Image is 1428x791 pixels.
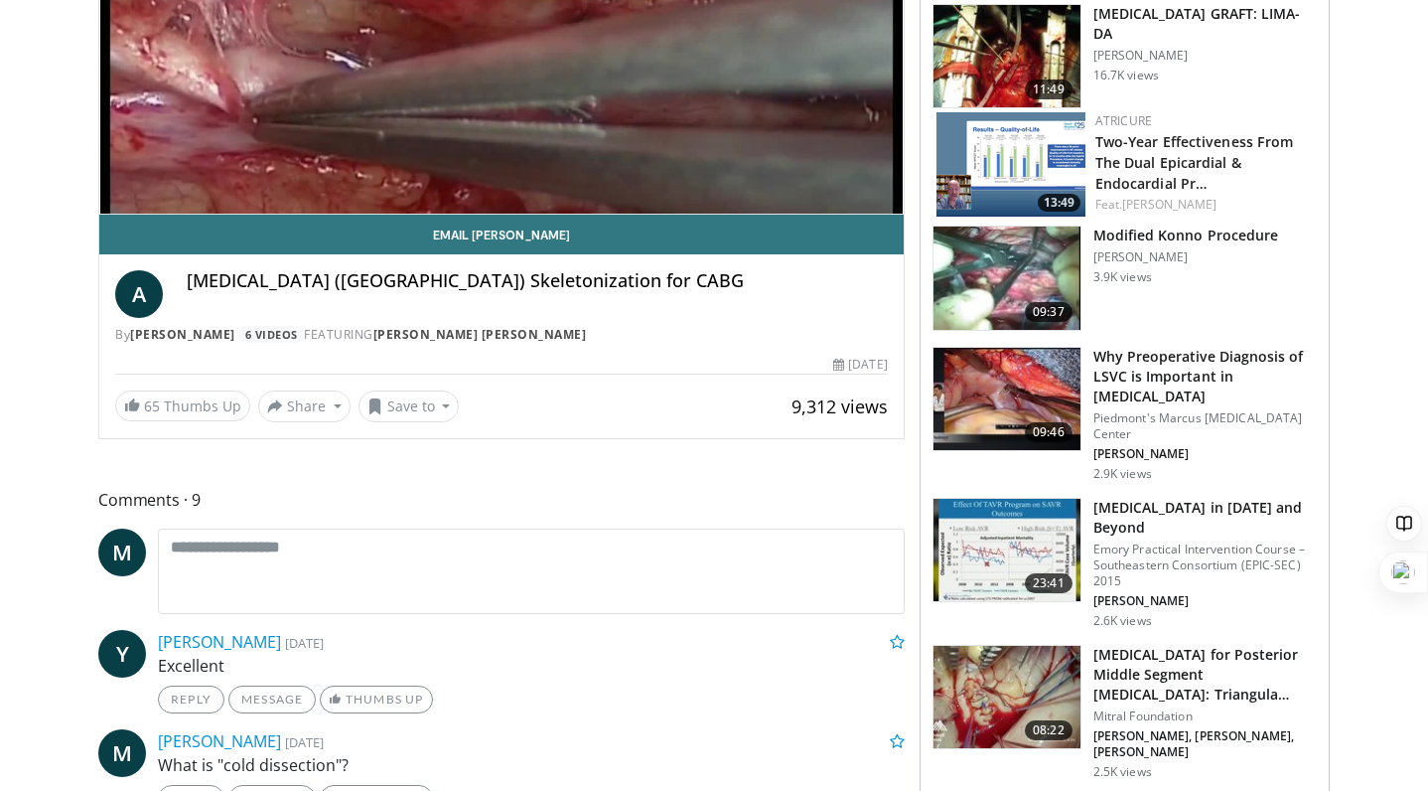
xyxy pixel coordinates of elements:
[936,112,1085,217] a: 13:49
[1093,709,1317,724] p: Mitral Foundation
[1093,542,1317,589] p: Emory Practical Intervention Course – Southeastern Consortium (EPIC-SEC) 2015
[933,227,1080,330] img: e63c9673-f1aa-4bac-a78b-25c1ef03ff8d.150x105_q85_crop-smart_upscale.jpg
[1093,226,1278,245] h3: Modified Konno Procedure
[1093,593,1317,609] p: [PERSON_NAME]
[158,753,905,777] p: What is "cold dissection"?
[1093,764,1152,780] p: 2.5K views
[238,326,304,343] a: 6 Videos
[1093,249,1278,265] p: [PERSON_NAME]
[932,347,1317,482] a: 09:46 Why Preoperative Diagnosis of LSVC is Important in [MEDICAL_DATA] Piedmont's Marcus [MEDICA...
[98,630,146,678] a: Y
[1093,466,1152,482] p: 2.9K views
[1093,410,1317,442] p: Piedmont's Marcus [MEDICAL_DATA] Center
[932,498,1317,629] a: 23:41 [MEDICAL_DATA] in [DATE] and Beyond Emory Practical Intervention Course – Southeastern Cons...
[1093,48,1317,64] p: [PERSON_NAME]
[98,529,146,576] a: M
[258,391,351,422] button: Share
[1025,79,1072,99] span: 11:49
[1025,573,1072,593] span: 23:41
[98,729,146,777] a: M
[1095,132,1294,193] a: Two-Year Effectiveness From The Dual Epicardial & Endocardial Pr…
[1093,68,1159,83] p: 16.7K views
[98,487,905,513] span: Comments 9
[932,226,1317,331] a: 09:37 Modified Konno Procedure [PERSON_NAME] 3.9K views
[1093,498,1317,538] h3: [MEDICAL_DATA] in [DATE] and Beyond
[373,326,587,343] a: [PERSON_NAME] [PERSON_NAME]
[1095,112,1152,129] a: AtriCure
[933,646,1080,749] img: 345d05e6-1e14-4084-aeed-f63a94d0d7f2.150x105_q85_crop-smart_upscale.jpg
[285,733,324,751] small: [DATE]
[1025,422,1072,442] span: 09:46
[115,270,163,318] a: A
[936,112,1085,217] img: 91f4c4b6-c59e-46ea-b75c-4eae2205d57d.png.150x105_q85_crop-smart_upscale.png
[1025,720,1072,740] span: 08:22
[932,4,1317,109] a: 11:49 [MEDICAL_DATA] GRAFT: LIMA-DA [PERSON_NAME] 16.7K views
[99,215,904,254] a: Email [PERSON_NAME]
[833,356,887,374] div: [DATE]
[932,645,1317,780] a: 08:22 [MEDICAL_DATA] for Posterior Middle Segment [MEDICAL_DATA]: Triangula… Mitral Foundation [P...
[1095,196,1313,214] div: Feat.
[1093,446,1317,462] p: [PERSON_NAME]
[1093,269,1152,285] p: 3.9K views
[1025,302,1072,322] span: 09:37
[1093,728,1317,760] p: [PERSON_NAME], [PERSON_NAME], [PERSON_NAME]
[187,270,888,292] h4: [MEDICAL_DATA] ([GEOGRAPHIC_DATA]) Skeletonization for CABG
[1093,645,1317,705] h3: [MEDICAL_DATA] for Posterior Middle Segment [MEDICAL_DATA]: Triangula…
[228,686,316,713] a: Message
[933,348,1080,451] img: 1f7d4caf-b4f3-438a-9df7-105280b500a1.150x105_q85_crop-smart_upscale.jpg
[158,631,281,653] a: [PERSON_NAME]
[158,730,281,752] a: [PERSON_NAME]
[1038,194,1080,212] span: 13:49
[130,326,235,343] a: [PERSON_NAME]
[933,5,1080,108] img: feAgcbrvkPN5ynqH4xMDoxOjA4MTsiGN.150x105_q85_crop-smart_upscale.jpg
[1093,613,1152,629] p: 2.6K views
[144,396,160,415] span: 65
[358,391,460,422] button: Save to
[115,391,250,421] a: 65 Thumbs Up
[933,499,1080,602] img: dC9YmUV2gYCgMiZn4xMDoxOjA4MTsiGN.150x105_q85_crop-smart_upscale.jpg
[320,686,432,713] a: Thumbs Up
[285,634,324,652] small: [DATE]
[1122,196,1216,213] a: [PERSON_NAME]
[158,654,905,678] p: Excellent
[115,326,888,344] div: By FEATURING
[1093,4,1317,44] h3: [MEDICAL_DATA] GRAFT: LIMA-DA
[158,686,224,713] a: Reply
[1093,347,1317,406] h3: Why Preoperative Diagnosis of LSVC is Important in [MEDICAL_DATA]
[791,395,888,418] span: 9,312 views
